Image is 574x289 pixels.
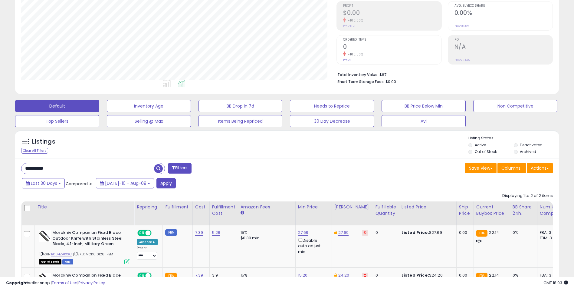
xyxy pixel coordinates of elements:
[473,100,557,112] button: Non Competitive
[338,230,349,236] a: 27.69
[475,149,497,154] label: Out of Stock
[382,100,466,112] button: BB Price Below Min
[195,204,207,210] div: Cost
[241,235,291,241] div: $0.30 min
[513,204,535,217] div: BB Share 24h.
[343,9,441,18] h2: $0.00
[138,231,146,236] span: ON
[290,100,374,112] button: Needs to Reprice
[107,100,191,112] button: Inventory Age
[298,237,327,254] div: Disable auto adjust min
[343,38,441,42] span: Ordered Items
[343,4,441,8] span: Profit
[39,230,51,242] img: 31lt2ZYoRCL._SL40_.jpg
[501,165,520,171] span: Columns
[520,142,543,148] label: Deactivated
[402,230,452,235] div: $27.69
[6,280,105,286] div: seller snap | |
[6,280,28,286] strong: Copyright
[168,163,192,174] button: Filters
[73,252,113,257] span: | SKU: MOK010128-FBM
[198,115,283,127] button: Items Being Repriced
[346,52,363,57] small: -100.00%
[334,204,370,210] div: [PERSON_NAME]
[543,280,568,286] span: 2025-09-8 18:03 GMT
[22,178,65,188] button: Last 30 Days
[212,204,235,217] div: Fulfillment Cost
[78,280,105,286] a: Privacy Policy
[343,43,441,51] h2: 0
[39,230,130,264] div: ASIN:
[96,178,154,188] button: [DATE]-10 - Aug-08
[105,180,146,186] span: [DATE]-10 - Aug-08
[337,79,385,84] b: Short Term Storage Fees:
[52,230,126,248] b: Morakniv Companion Fixed Blade Outdoor Knife with Stainless Steel Blade, 4.1-Inch, Military Green
[21,148,48,154] div: Clear All Filters
[527,163,553,173] button: Actions
[241,210,244,216] small: Amazon Fees.
[52,280,77,286] a: Terms of Use
[39,259,61,264] span: All listings that are currently out of stock and unavailable for purchase on Amazon
[15,115,99,127] button: Top Sellers
[502,193,553,199] div: Displaying 1 to 2 of 2 items
[540,235,560,241] div: FBM: 3
[151,231,160,236] span: OFF
[468,135,559,141] p: Listing States:
[290,115,374,127] button: 30 Day Decrease
[165,229,177,236] small: FBM
[497,163,526,173] button: Columns
[402,204,454,210] div: Listed Price
[107,115,191,127] button: Selling @ Max
[32,138,55,146] h5: Listings
[137,239,158,245] div: Amazon AI
[382,115,466,127] button: Avi
[241,204,293,210] div: Amazon Fees
[454,24,469,28] small: Prev: 0.00%
[402,230,429,235] b: Listed Price:
[520,149,536,154] label: Archived
[454,58,470,62] small: Prev: 23.14%
[346,18,363,23] small: -100.00%
[343,58,351,62] small: Prev: 1
[489,230,499,235] span: 22.14
[454,4,553,8] span: Avg. Buybox Share
[540,230,560,235] div: FBA: 3
[137,246,158,260] div: Preset:
[15,100,99,112] button: Default
[376,230,394,235] div: 0
[540,204,562,217] div: Num of Comp.
[62,259,73,264] span: FBM
[337,72,379,77] b: Total Inventory Value:
[165,204,190,210] div: Fulfillment
[198,100,283,112] button: BB Drop in 7d
[513,230,533,235] div: 0%
[459,204,471,217] div: Ship Price
[459,230,469,235] div: 0.00
[195,230,203,236] a: 7.39
[298,204,329,210] div: Min Price
[156,178,176,188] button: Apply
[137,204,160,210] div: Repricing
[454,43,553,51] h2: N/A
[454,9,553,18] h2: 0.00%
[476,204,507,217] div: Current Buybox Price
[343,24,355,28] small: Prev: $1.71
[376,204,396,217] div: Fulfillable Quantity
[476,230,487,237] small: FBA
[66,181,93,187] span: Compared to:
[465,163,497,173] button: Save View
[298,230,309,236] a: 27.69
[37,204,132,210] div: Title
[51,252,72,257] a: B004ZAIXSC
[212,230,221,236] a: 5.26
[337,71,548,78] li: $67
[454,38,553,42] span: ROI
[385,79,396,85] span: $0.00
[475,142,486,148] label: Active
[241,230,291,235] div: 15%
[31,180,57,186] span: Last 30 Days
